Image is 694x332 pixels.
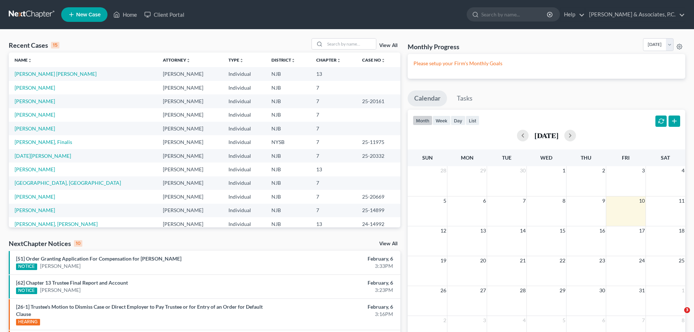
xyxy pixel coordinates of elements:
[440,166,447,175] span: 28
[641,316,646,325] span: 7
[157,204,223,217] td: [PERSON_NAME]
[266,122,310,135] td: NJB
[310,190,356,203] td: 7
[481,8,548,21] input: Search by name...
[519,256,526,265] span: 21
[684,307,690,313] span: 3
[310,149,356,163] td: 7
[443,196,447,205] span: 5
[15,207,55,213] a: [PERSON_NAME]
[641,166,646,175] span: 3
[638,286,646,295] span: 31
[223,67,266,81] td: Individual
[157,108,223,122] td: [PERSON_NAME]
[408,90,447,106] a: Calendar
[562,196,566,205] span: 8
[16,319,40,325] div: HEARING
[271,57,295,63] a: Districtunfold_more
[310,217,356,231] td: 13
[408,42,459,51] h3: Monthly Progress
[479,166,487,175] span: 29
[110,8,141,21] a: Home
[157,190,223,203] td: [PERSON_NAME]
[681,286,685,295] span: 1
[661,155,670,161] span: Sat
[266,108,310,122] td: NJB
[15,112,55,118] a: [PERSON_NAME]
[337,58,341,63] i: unfold_more
[356,204,400,217] td: 25-14899
[9,239,82,248] div: NextChapter Notices
[223,94,266,108] td: Individual
[157,149,223,163] td: [PERSON_NAME]
[157,67,223,81] td: [PERSON_NAME]
[678,256,685,265] span: 25
[379,241,397,246] a: View All
[519,286,526,295] span: 28
[266,176,310,190] td: NJB
[266,81,310,94] td: NJB
[223,122,266,135] td: Individual
[601,166,606,175] span: 2
[157,81,223,94] td: [PERSON_NAME]
[356,94,400,108] td: 25-20161
[622,155,630,161] span: Fri
[40,262,81,270] a: [PERSON_NAME]
[559,226,566,235] span: 15
[266,67,310,81] td: NJB
[310,94,356,108] td: 7
[266,217,310,231] td: NJB
[15,194,55,200] a: [PERSON_NAME]
[440,226,447,235] span: 12
[562,166,566,175] span: 1
[559,256,566,265] span: 22
[141,8,188,21] a: Client Portal
[310,108,356,122] td: 7
[585,8,685,21] a: [PERSON_NAME] & Associates, P.C.
[157,122,223,135] td: [PERSON_NAME]
[272,279,393,286] div: February, 6
[482,316,487,325] span: 3
[310,163,356,176] td: 13
[223,81,266,94] td: Individual
[223,149,266,163] td: Individual
[599,286,606,295] span: 30
[223,163,266,176] td: Individual
[16,288,37,294] div: NOTICE
[223,135,266,149] td: Individual
[519,166,526,175] span: 30
[9,41,59,50] div: Recent Cases
[638,256,646,265] span: 24
[638,196,646,205] span: 10
[581,155,591,161] span: Thu
[266,135,310,149] td: NYSB
[381,58,385,63] i: unfold_more
[599,226,606,235] span: 16
[291,58,295,63] i: unfold_more
[443,316,447,325] span: 2
[482,196,487,205] span: 6
[74,240,82,247] div: 10
[266,190,310,203] td: NJB
[157,217,223,231] td: [PERSON_NAME]
[522,196,526,205] span: 7
[266,163,310,176] td: NJB
[272,262,393,270] div: 3:33PM
[15,180,121,186] a: [GEOGRAPHIC_DATA], [GEOGRAPHIC_DATA]
[479,256,487,265] span: 20
[223,204,266,217] td: Individual
[601,196,606,205] span: 9
[239,58,244,63] i: unfold_more
[450,90,479,106] a: Tasks
[451,116,466,125] button: day
[325,39,376,49] input: Search by name...
[16,255,181,262] a: [51] Order Granting Application For Compensation for [PERSON_NAME]
[16,263,37,270] div: NOTICE
[678,196,685,205] span: 11
[310,81,356,94] td: 7
[15,85,55,91] a: [PERSON_NAME]
[272,255,393,262] div: February, 6
[228,57,244,63] a: Typeunfold_more
[157,163,223,176] td: [PERSON_NAME]
[413,60,679,67] p: Please setup your Firm's Monthly Goals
